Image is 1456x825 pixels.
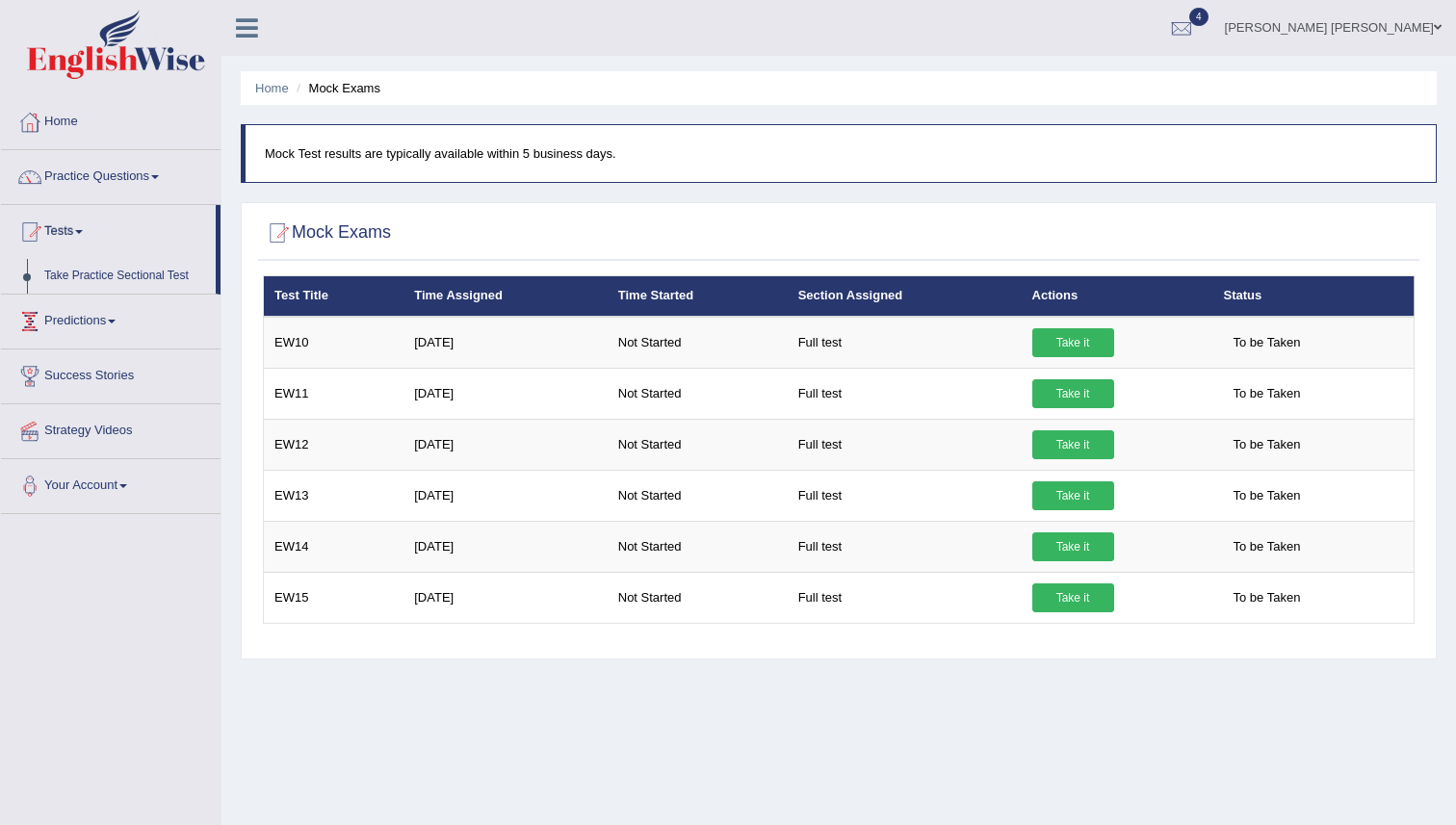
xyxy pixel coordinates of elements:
td: [DATE] [403,572,608,623]
a: Home [1,95,221,143]
a: Predictions [1,295,221,343]
td: EW12 [264,419,404,470]
th: Time Assigned [403,276,608,317]
td: Not Started [608,368,788,419]
td: EW11 [264,368,404,419]
a: Take it [1032,328,1114,357]
td: [DATE] [403,470,608,521]
td: EW14 [264,521,404,572]
a: Take it [1032,583,1114,612]
a: Take it [1032,379,1114,408]
td: Full test [788,419,1022,470]
a: Take it [1032,430,1114,459]
span: To be Taken [1224,379,1311,408]
th: Status [1213,276,1415,317]
td: Full test [788,470,1022,521]
span: To be Taken [1224,583,1311,612]
td: Full test [788,368,1022,419]
li: Mock Exams [292,79,380,97]
td: Full test [788,572,1022,623]
td: Not Started [608,470,788,521]
td: Not Started [608,521,788,572]
a: Tests [1,205,216,253]
th: Test Title [264,276,404,317]
td: [DATE] [403,368,608,419]
td: EW13 [264,470,404,521]
a: Take it [1032,532,1114,561]
td: Not Started [608,317,788,369]
a: Take Practice Sectional Test [36,259,216,294]
span: To be Taken [1224,430,1311,459]
a: Success Stories [1,349,221,398]
th: Time Started [608,276,788,317]
td: [DATE] [403,317,608,369]
a: Home [255,81,289,95]
span: To be Taken [1224,481,1311,510]
a: Practice Questions [1,150,221,198]
th: Actions [1022,276,1213,317]
a: Strategy Videos [1,404,221,452]
a: Take it [1032,481,1114,510]
td: Not Started [608,572,788,623]
span: To be Taken [1224,328,1311,357]
a: Your Account [1,459,221,507]
p: Mock Test results are typically available within 5 business days. [265,144,1417,163]
th: Section Assigned [788,276,1022,317]
span: 4 [1189,8,1209,26]
td: Full test [788,521,1022,572]
td: EW15 [264,572,404,623]
td: Not Started [608,419,788,470]
span: To be Taken [1224,532,1311,561]
td: [DATE] [403,521,608,572]
td: Full test [788,317,1022,369]
a: Take Mock Test [36,294,216,328]
td: EW10 [264,317,404,369]
h2: Mock Exams [263,219,391,247]
td: [DATE] [403,419,608,470]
